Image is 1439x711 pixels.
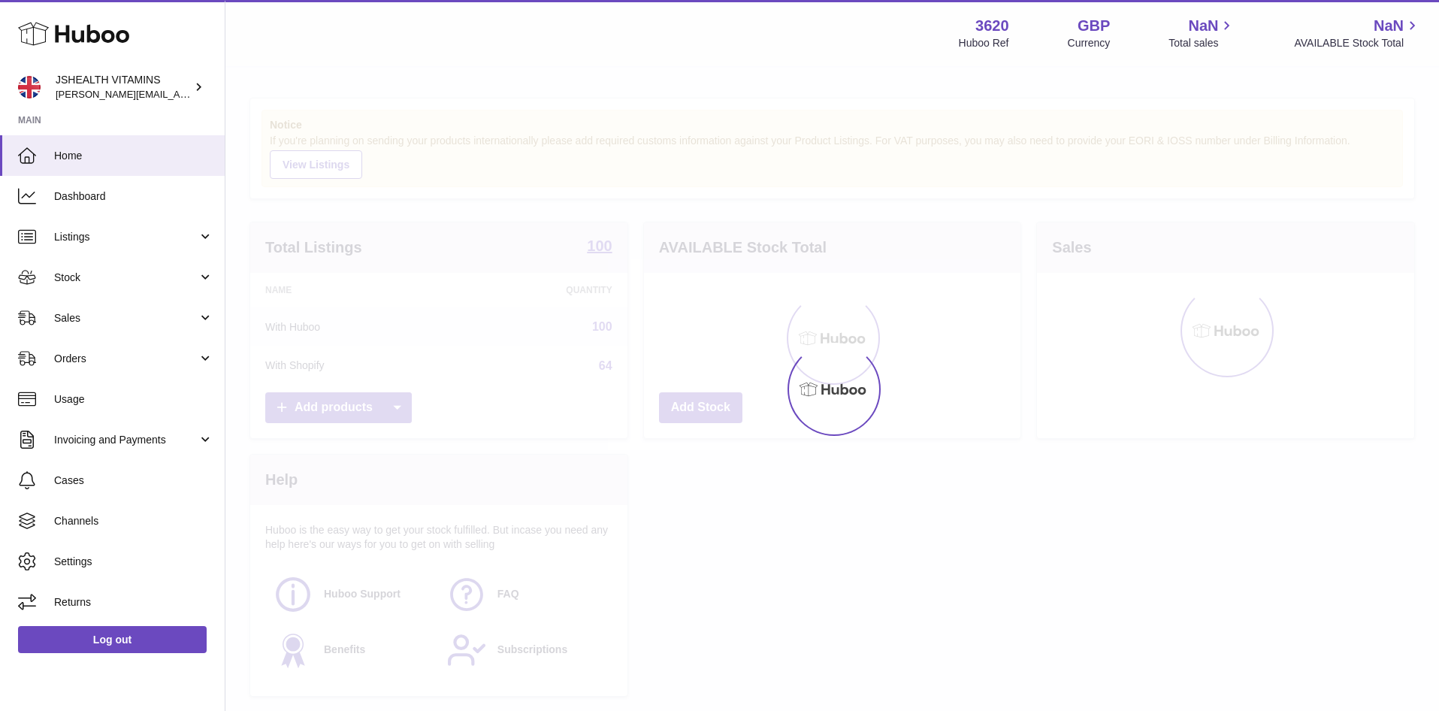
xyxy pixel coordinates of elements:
[1188,16,1218,36] span: NaN
[1168,36,1235,50] span: Total sales
[54,392,213,407] span: Usage
[54,555,213,569] span: Settings
[1294,36,1421,50] span: AVAILABLE Stock Total
[1068,36,1111,50] div: Currency
[54,433,198,447] span: Invoicing and Payments
[54,595,213,610] span: Returns
[56,73,191,101] div: JSHEALTH VITAMINS
[1294,16,1421,50] a: NaN AVAILABLE Stock Total
[54,149,213,163] span: Home
[54,230,198,244] span: Listings
[54,352,198,366] span: Orders
[54,271,198,285] span: Stock
[1078,16,1110,36] strong: GBP
[975,16,1009,36] strong: 3620
[18,626,207,653] a: Log out
[18,76,41,98] img: francesca@jshealthvitamins.com
[54,189,213,204] span: Dashboard
[959,36,1009,50] div: Huboo Ref
[54,514,213,528] span: Channels
[1168,16,1235,50] a: NaN Total sales
[54,473,213,488] span: Cases
[1374,16,1404,36] span: NaN
[56,88,301,100] span: [PERSON_NAME][EMAIL_ADDRESS][DOMAIN_NAME]
[54,311,198,325] span: Sales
